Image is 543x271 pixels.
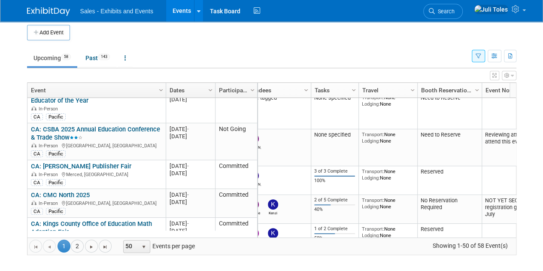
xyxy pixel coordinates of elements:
div: 40% [314,207,355,213]
a: Event [31,83,160,97]
span: Go to the first page [32,244,39,250]
span: 58 [61,54,71,60]
div: 2 of 5 Complete [314,197,355,203]
td: Committed [215,160,257,189]
span: Go to the next page [88,244,95,250]
a: Column Settings [206,83,215,96]
td: Committed [215,189,257,218]
td: Not Going [215,123,257,160]
div: [DATE] [170,162,211,170]
img: In-Person Event [31,106,36,110]
a: Go to the first page [29,240,42,253]
a: CA: Kings County Office of Education Math Adoption Fair [31,220,152,236]
div: CA [31,208,43,215]
span: 50 [124,241,138,253]
a: Column Settings [156,83,166,96]
span: - [187,163,189,169]
button: Add Event [27,25,70,40]
div: [DATE] [170,220,211,227]
span: In-Person [39,201,61,206]
span: Lodging: [362,232,380,238]
div: None None [362,94,414,107]
span: Lodging: [362,138,380,144]
span: In-Person [39,172,61,177]
div: None tagged [244,94,307,101]
span: Transport: [362,94,384,100]
span: Sales - Exhibits and Events [80,8,153,15]
a: CA: [PERSON_NAME] Publisher Fair [31,162,131,170]
td: Reserved [417,224,482,261]
div: None specified [314,131,355,138]
td: Need to Reserve [417,129,482,166]
div: None specified [314,94,355,101]
span: Column Settings [249,87,256,94]
div: Pacific [46,179,66,186]
a: Column Settings [408,83,417,96]
a: Column Settings [349,83,358,96]
div: Pacific [46,113,66,120]
a: Search [423,4,463,19]
div: [DATE] [170,96,211,103]
span: Column Settings [158,87,164,94]
div: 3 of 3 Complete [314,168,355,174]
td: Committed [215,86,257,123]
img: Kali LaPrade [268,228,278,238]
a: Participation [219,83,252,97]
a: Dates [170,83,209,97]
div: None None [362,226,414,238]
div: 100% [314,178,355,184]
span: In-Person [39,106,61,112]
div: Pacific [46,150,66,157]
td: Need to Reserve [417,92,482,129]
a: Go to the previous page [43,240,56,253]
span: Go to the last page [102,244,109,250]
div: None None [362,131,414,144]
span: Search [435,8,455,15]
a: Tasks [315,83,353,97]
div: [DATE] [170,125,211,133]
a: Column Settings [301,83,311,96]
span: Lodging: [362,101,380,107]
div: 1 of 2 Complete [314,226,355,232]
div: [DATE] [170,170,211,177]
span: Transport: [362,131,384,137]
a: Booth Reservation Status [421,83,476,97]
div: None None [362,168,414,181]
div: [DATE] [170,191,211,198]
span: - [187,126,189,132]
a: CA: CMC North 2025 [31,191,90,199]
div: CA [31,113,43,120]
a: Past143 [79,50,116,66]
td: Reserved [417,166,482,195]
span: Lodging: [362,175,380,181]
span: Column Settings [473,87,480,94]
span: select [140,244,147,250]
div: Merced, [GEOGRAPHIC_DATA] [31,171,162,178]
a: 2 [71,240,84,253]
span: Showing 1-50 of 58 Event(s) [425,240,516,252]
img: In-Person Event [31,172,36,176]
span: In-Person [39,143,61,149]
span: Lodging: [362,204,380,210]
td: No Reservation Required [417,195,482,224]
div: [DATE] [170,198,211,206]
span: Column Settings [350,87,357,94]
a: Column Settings [472,83,482,96]
img: Kenzi Murray [268,199,278,210]
td: Committed [215,218,257,255]
div: Pacific [46,208,66,215]
a: Attendees [244,83,305,97]
a: Go to the last page [99,240,112,253]
span: - [187,192,189,198]
div: None None [362,197,414,210]
img: In-Person Event [31,201,36,205]
div: Kenzi Murray [265,210,280,215]
img: Juli Toles [474,5,508,14]
span: Column Settings [409,87,416,94]
a: Go to the next page [85,240,98,253]
a: CA: CSBA 2025 Annual Education Conference & Trade Show [31,125,160,141]
span: Transport: [362,197,384,203]
span: 143 [98,54,110,60]
span: 1 [58,240,70,253]
div: [DATE] [170,227,211,234]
